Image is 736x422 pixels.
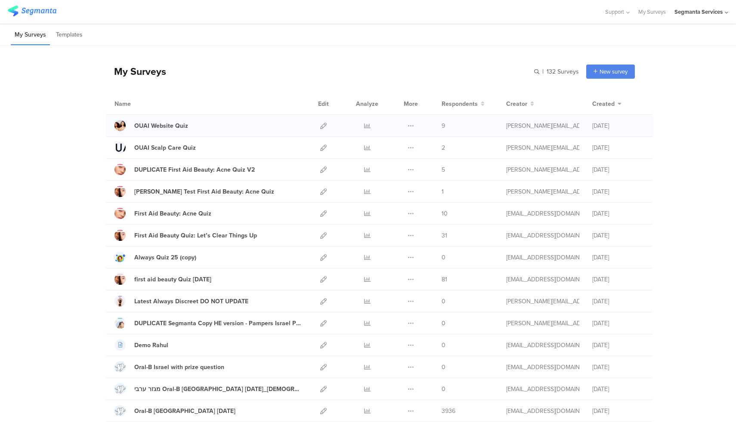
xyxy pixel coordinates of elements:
a: [PERSON_NAME] Test First Aid Beauty: Acne Quiz [114,186,274,197]
a: OUAI Scalp Care Quiz [114,142,196,153]
button: Respondents [442,99,485,108]
div: eliran@segmanta.com [506,275,579,284]
div: Latest Always Discreet DO NOT UPDATE [134,297,248,306]
span: 9 [442,121,445,130]
span: 0 [442,297,445,306]
div: Oral-B Israel with prize question [134,363,224,372]
div: My Surveys [105,64,166,79]
span: | [541,67,545,76]
a: First Aid Beauty Quiz: Let’s Clear Things Up [114,230,257,241]
div: [DATE] [592,187,644,196]
span: Created [592,99,615,108]
div: Edit [314,93,333,114]
button: Created [592,99,622,108]
div: shai@segmanta.com [506,341,579,350]
div: [DATE] [592,341,644,350]
div: OUAI Scalp Care Quiz [134,143,196,152]
div: First Aid Beauty Quiz: Let’s Clear Things Up [134,231,257,240]
span: Support [605,8,624,16]
li: My Surveys [11,25,50,45]
div: Demo Rahul [134,341,168,350]
div: Analyze [354,93,380,114]
div: Segmanta Services [674,8,723,16]
div: First Aid Beauty: Acne Quiz [134,209,211,218]
div: [DATE] [592,231,644,240]
div: [DATE] [592,385,644,394]
span: 0 [442,253,445,262]
div: riel@segmanta.com [506,143,579,152]
div: [DATE] [592,407,644,416]
span: 0 [442,341,445,350]
span: 2 [442,143,445,152]
a: OUAI Website Quiz [114,120,188,131]
a: Always Quiz 25 (copy) [114,252,196,263]
a: מגזר ערבי Oral-B [GEOGRAPHIC_DATA] [DATE]_[DEMOGRAPHIC_DATA] Version [114,383,301,394]
span: 0 [442,385,445,394]
div: shai@segmanta.com [506,363,579,372]
div: [DATE] [592,253,644,262]
div: riel@segmanta.com [506,187,579,196]
span: 31 [442,231,447,240]
div: channelle@segmanta.com [506,209,579,218]
a: Latest Always Discreet DO NOT UPDATE [114,296,248,307]
li: Templates [52,25,87,45]
button: Creator [506,99,534,108]
div: Always Quiz 25 (copy) [134,253,196,262]
span: 1 [442,187,444,196]
span: 5 [442,165,445,174]
div: DUPLICATE Segmanta Copy HE version - Pampers Israel Product Recommender [134,319,301,328]
div: [DATE] [592,209,644,218]
div: More [402,93,420,114]
div: [DATE] [592,165,644,174]
span: New survey [600,68,628,76]
div: riel@segmanta.com [506,319,579,328]
div: riel@segmanta.com [506,297,579,306]
a: DUPLICATE First Aid Beauty: Acne Quiz V2 [114,164,255,175]
div: מגזר ערבי Oral-B Israel Dec 2024_Female Version [134,385,301,394]
div: gillat@segmanta.com [506,253,579,262]
div: first aid beauty Quiz July 25 [134,275,211,284]
div: eliran@segmanta.com [506,407,579,416]
div: OUAI Website Quiz [134,121,188,130]
div: riel@segmanta.com [506,165,579,174]
a: Oral-B [GEOGRAPHIC_DATA] [DATE] [114,405,235,416]
div: [DATE] [592,363,644,372]
div: Oral-B Israel Dec 2024 [134,407,235,416]
div: [DATE] [592,143,644,152]
div: Riel Test First Aid Beauty: Acne Quiz [134,187,274,196]
span: Creator [506,99,527,108]
span: 132 Surveys [547,67,579,76]
span: 3936 [442,407,455,416]
span: 0 [442,319,445,328]
span: 81 [442,275,447,284]
div: [DATE] [592,121,644,130]
div: [DATE] [592,297,644,306]
div: [DATE] [592,275,644,284]
span: Respondents [442,99,478,108]
span: 0 [442,363,445,372]
span: 10 [442,209,448,218]
img: segmanta logo [8,6,56,16]
div: riel@segmanta.com [506,121,579,130]
div: DUPLICATE First Aid Beauty: Acne Quiz V2 [134,165,255,174]
a: first aid beauty Quiz [DATE] [114,274,211,285]
a: Demo Rahul [114,339,168,351]
a: First Aid Beauty: Acne Quiz [114,208,211,219]
div: eliran@segmanta.com [506,385,579,394]
div: Name [114,99,166,108]
a: DUPLICATE Segmanta Copy HE version - Pampers Israel Product Recommender [114,317,301,329]
div: eliran@segmanta.com [506,231,579,240]
a: Oral-B Israel with prize question [114,361,224,373]
div: [DATE] [592,319,644,328]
